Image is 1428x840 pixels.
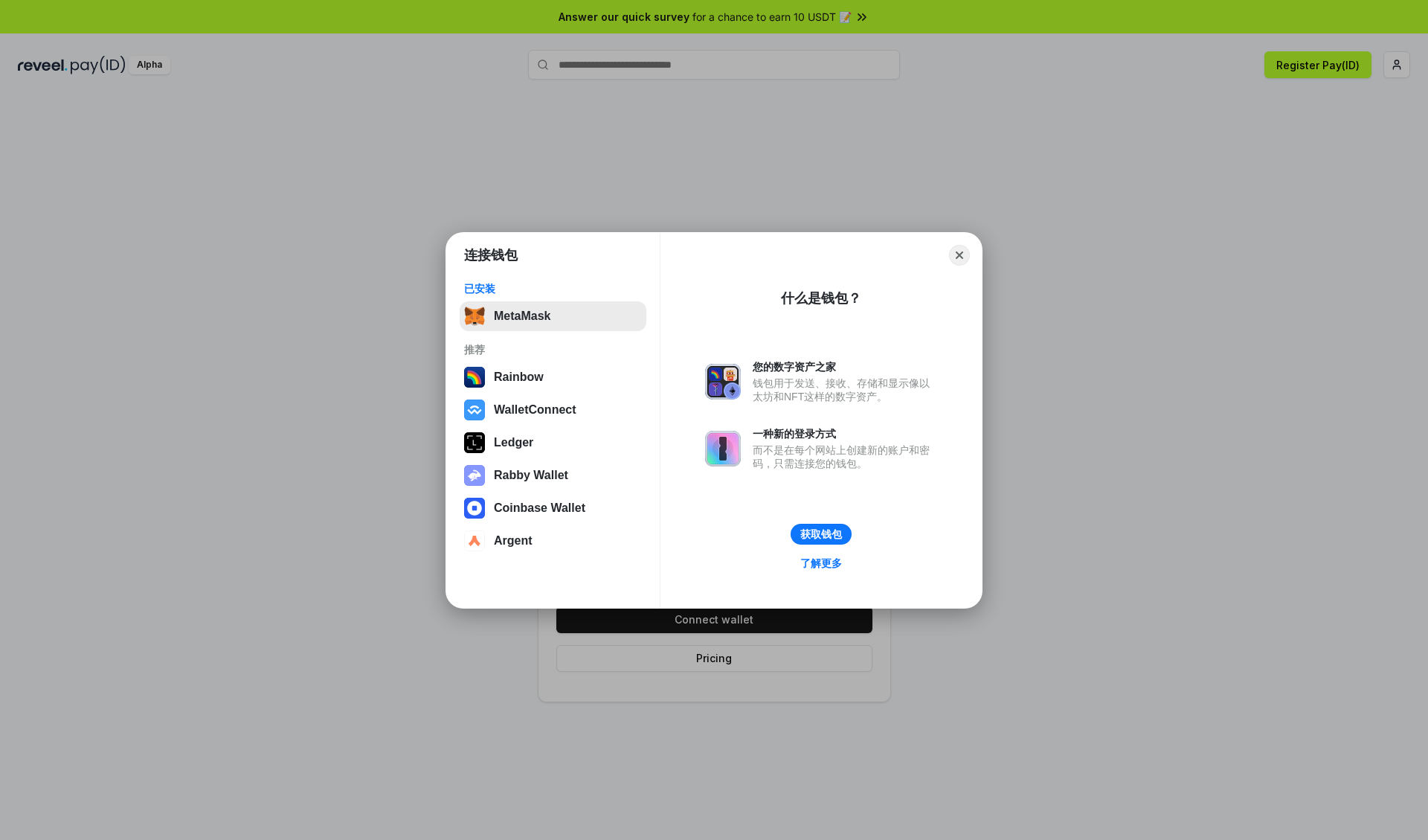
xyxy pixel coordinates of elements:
[460,493,646,523] button: Coinbase Wallet
[464,367,485,388] img: svg+xml,%3Csvg%20width%3D%22120%22%20height%3D%22120%22%20viewBox%3D%220%200%20120%20120%22%20fil...
[460,526,646,556] button: Argent
[464,343,642,356] div: 推荐
[753,427,937,440] div: 一种新的登录方式
[705,431,741,467] img: svg+xml,%3Csvg%20xmlns%3D%22http%3A%2F%2Fwww.w3.org%2F2000%2Fsvg%22%20fill%3D%22none%22%20viewBox...
[464,530,485,551] img: svg+xml,%3Csvg%20width%3D%2228%22%20height%3D%2228%22%20viewBox%3D%220%200%2028%2028%22%20fill%3D...
[460,362,646,392] button: Rainbow
[464,282,642,295] div: 已安装
[753,443,937,470] div: 而不是在每个网站上创建新的账户和密码，只需连接您的钱包。
[753,360,937,373] div: 您的数字资产之家
[464,465,485,486] img: svg+xml,%3Csvg%20xmlns%3D%22http%3A%2F%2Fwww.w3.org%2F2000%2Fsvg%22%20fill%3D%22none%22%20viewBox...
[464,306,485,327] img: svg+xml,%3Csvg%20fill%3D%22none%22%20height%3D%2233%22%20viewBox%3D%220%200%2035%2033%22%20width%...
[494,310,550,323] div: MetaMask
[753,376,937,403] div: 钱包用于发送、接收、存储和显示像以太坊和NFT这样的数字资产。
[705,364,741,400] img: svg+xml,%3Csvg%20xmlns%3D%22http%3A%2F%2Fwww.w3.org%2F2000%2Fsvg%22%20fill%3D%22none%22%20viewBox...
[791,524,852,545] button: 获取钱包
[460,395,646,425] button: WalletConnect
[464,432,485,453] img: svg+xml,%3Csvg%20xmlns%3D%22http%3A%2F%2Fwww.w3.org%2F2000%2Fsvg%22%20width%3D%2228%22%20height%3...
[791,554,851,573] a: 了解更多
[800,557,842,570] div: 了解更多
[464,246,518,264] h1: 连接钱包
[460,428,646,458] button: Ledger
[494,436,533,449] div: Ledger
[494,403,576,417] div: WalletConnect
[494,534,533,548] div: Argent
[494,469,568,482] div: Rabby Wallet
[460,461,646,490] button: Rabby Wallet
[464,498,485,519] img: svg+xml,%3Csvg%20width%3D%2228%22%20height%3D%2228%22%20viewBox%3D%220%200%2028%2028%22%20fill%3D...
[494,501,585,515] div: Coinbase Wallet
[464,400,485,420] img: svg+xml,%3Csvg%20width%3D%2228%22%20height%3D%2228%22%20viewBox%3D%220%200%2028%2028%22%20fill%3D...
[494,371,544,384] div: Rainbow
[800,528,842,541] div: 获取钱包
[949,245,970,266] button: Close
[460,301,646,331] button: MetaMask
[781,289,861,307] div: 什么是钱包？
